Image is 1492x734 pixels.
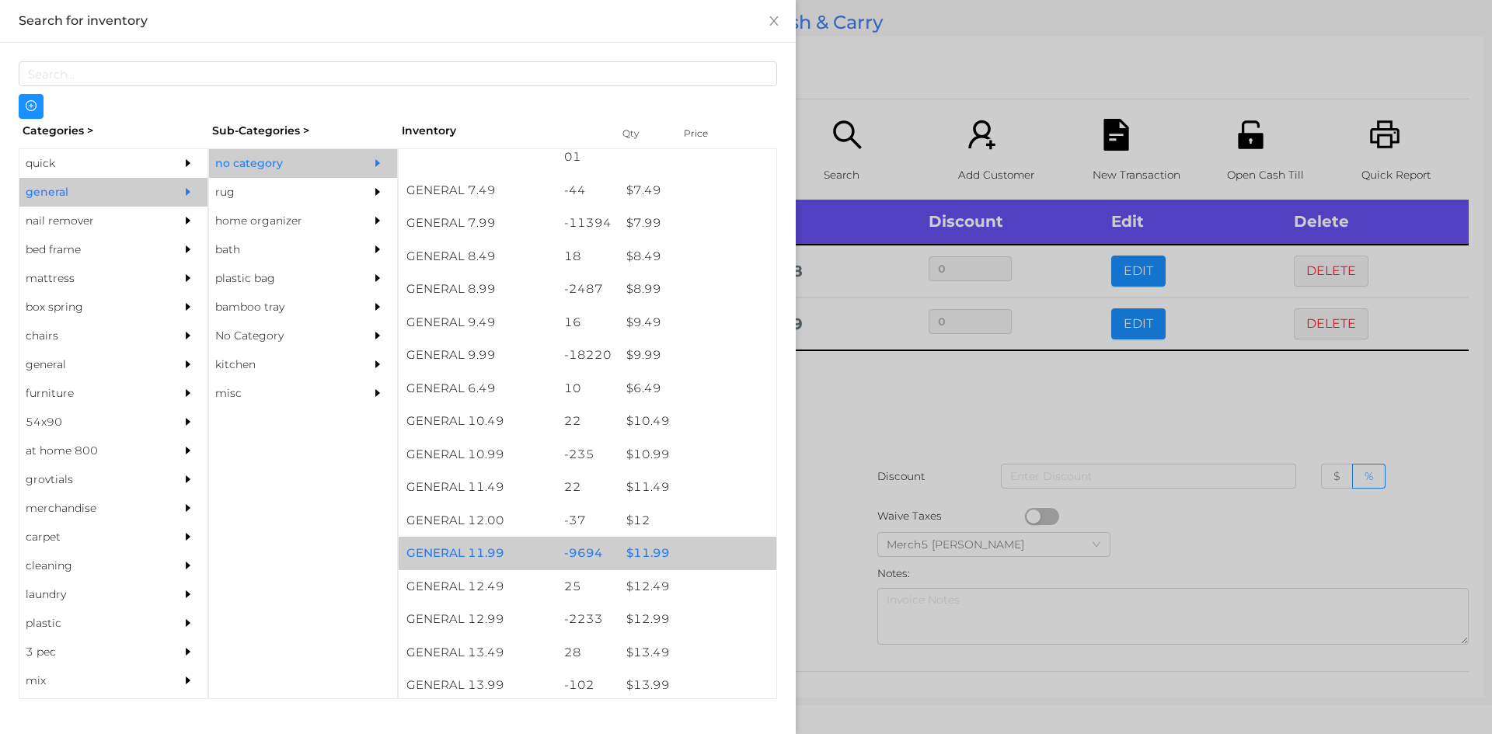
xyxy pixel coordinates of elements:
div: GENERAL 12.00 [399,504,556,537]
i: icon: caret-right [372,359,383,370]
div: kitchen [209,350,350,379]
i: icon: caret-right [183,388,193,398]
i: icon: caret-right [372,301,383,312]
div: GENERAL 13.99 [399,669,556,702]
div: appliances [19,695,161,724]
div: GENERAL 12.49 [399,570,556,604]
div: bath [209,235,350,264]
i: icon: caret-right [372,215,383,226]
button: icon: plus-circle [19,94,44,119]
div: Inventory [402,123,603,139]
div: GENERAL 10.49 [399,405,556,438]
div: plastic bag [209,264,350,293]
div: -44 [556,174,619,207]
div: GENERAL 8.49 [399,240,556,273]
div: general [19,350,161,379]
i: icon: caret-right [372,186,383,197]
div: GENERAL 6.49 [399,372,556,405]
i: icon: caret-right [183,359,193,370]
div: mattress [19,264,161,293]
input: Search... [19,61,777,86]
div: misc [209,379,350,408]
i: icon: caret-right [183,301,193,312]
div: $ 7.49 [619,174,776,207]
i: icon: caret-right [183,273,193,284]
i: icon: caret-right [183,589,193,600]
div: 16 [556,306,619,339]
i: icon: caret-right [183,186,193,197]
i: icon: caret-right [372,273,383,284]
div: nail remover [19,207,161,235]
div: carpet [19,523,161,551]
div: at home 800 [19,437,161,465]
i: icon: caret-right [183,617,193,628]
i: icon: caret-right [183,531,193,542]
div: laundry [19,580,161,609]
div: mix [19,666,161,695]
i: icon: caret-right [183,503,193,513]
i: icon: close [768,15,780,27]
div: $ 9.99 [619,339,776,372]
div: GENERAL 11.99 [399,537,556,570]
div: 10 [556,372,619,405]
div: Sub-Categories > [208,119,398,143]
i: icon: caret-right [183,675,193,686]
i: icon: caret-right [183,330,193,341]
div: -18220 [556,339,619,372]
div: $ 11.49 [619,471,776,504]
div: 22 [556,405,619,438]
div: quick [19,149,161,178]
div: cleaning [19,551,161,580]
div: -2487 [556,273,619,306]
div: Search for inventory [19,12,777,30]
i: icon: caret-right [183,215,193,226]
div: Qty [619,123,665,144]
i: icon: caret-right [183,416,193,427]
div: bed frame [19,235,161,264]
i: icon: caret-right [372,388,383,398]
div: Price [680,123,742,144]
div: rug [209,178,350,207]
div: 54x90 [19,408,161,437]
div: 18 [556,240,619,273]
i: icon: caret-right [183,560,193,571]
div: $ 6.49 [619,372,776,405]
div: general [19,178,161,207]
div: GENERAL 7.99 [399,207,556,240]
div: bamboo tray [209,293,350,322]
div: $ 12.49 [619,570,776,604]
div: No Category [209,322,350,350]
div: 28 [556,636,619,670]
i: icon: caret-right [183,158,193,169]
div: $ 12 [619,504,776,537]
div: $ 12.99 [619,603,776,636]
div: $ 10.49 [619,405,776,438]
div: 3 pec [19,638,161,666]
div: GENERAL 9.99 [399,339,556,372]
i: icon: caret-right [372,244,383,255]
i: icon: caret-right [372,330,383,341]
div: $ 13.49 [619,636,776,670]
div: -11394 [556,207,619,240]
div: -37 [556,504,619,537]
i: icon: caret-right [183,445,193,456]
div: no category [209,149,350,178]
div: GENERAL 10.99 [399,438,556,471]
div: box spring [19,293,161,322]
div: grovtials [19,465,161,494]
div: -102 [556,669,619,702]
div: Categories > [19,119,208,143]
div: merchandise [19,494,161,523]
div: home organizer [209,207,350,235]
div: GENERAL 11.49 [399,471,556,504]
div: $ 9.49 [619,306,776,339]
div: $ 13.99 [619,669,776,702]
div: 25 [556,570,619,604]
i: icon: caret-right [183,474,193,485]
div: GENERAL 12.99 [399,603,556,636]
div: -2233 [556,603,619,636]
div: chairs [19,322,161,350]
i: icon: caret-right [183,646,193,657]
div: 22 [556,471,619,504]
i: icon: caret-right [372,158,383,169]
